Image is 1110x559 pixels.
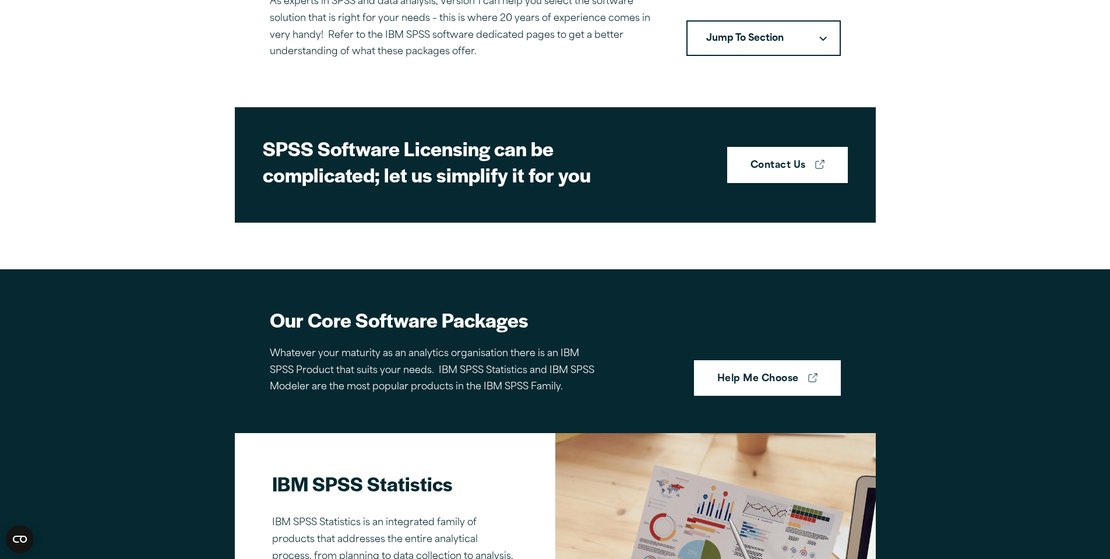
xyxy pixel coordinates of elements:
h2: SPSS Software Licensing can be complicated; let us simplify it for you [263,135,671,188]
h2: IBM SPSS Statistics [272,470,518,497]
h2: Our Core Software Packages [270,307,600,333]
nav: Table of Contents [686,20,841,57]
svg: Downward pointing chevron [819,36,827,41]
p: Whatever your maturity as an analytics organisation there is an IBM SPSS Product that suits your ... [270,346,600,396]
a: Contact Us [727,147,848,183]
button: Open CMP widget [6,525,34,553]
button: Jump To SectionDownward pointing chevron [686,20,841,57]
a: Help Me Choose [694,360,841,396]
strong: Contact Us [750,159,806,174]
